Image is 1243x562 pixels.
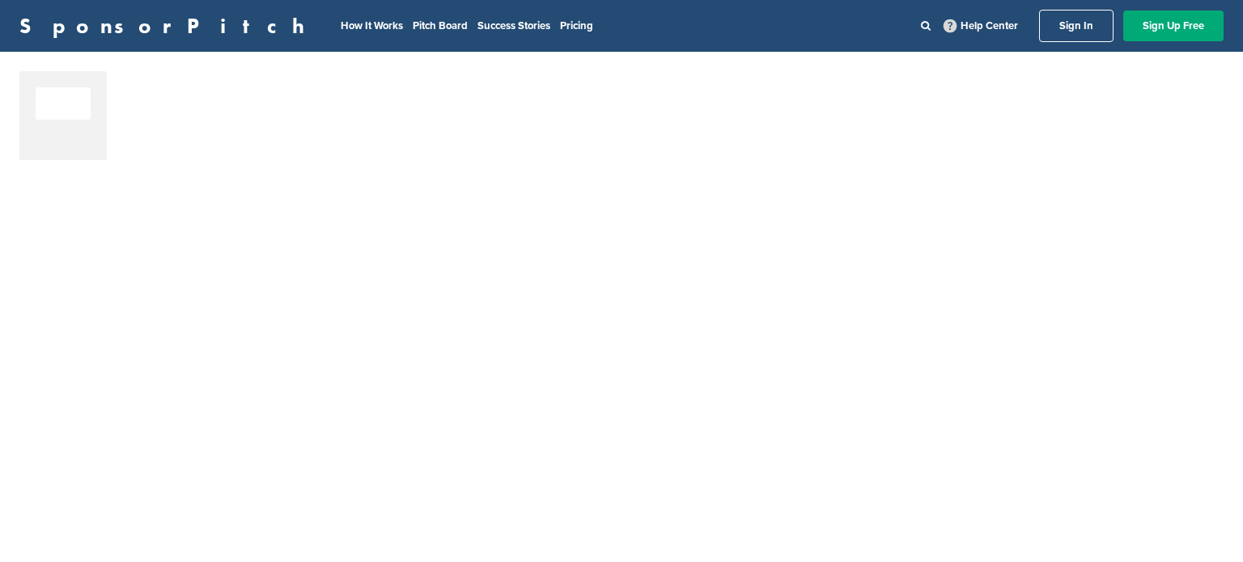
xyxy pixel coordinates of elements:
[940,16,1021,36] a: Help Center
[341,19,403,32] a: How It Works
[560,19,593,32] a: Pricing
[477,19,550,32] a: Success Stories
[1039,10,1114,42] a: Sign In
[413,19,468,32] a: Pitch Board
[1123,11,1224,41] a: Sign Up Free
[19,15,315,36] a: SponsorPitch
